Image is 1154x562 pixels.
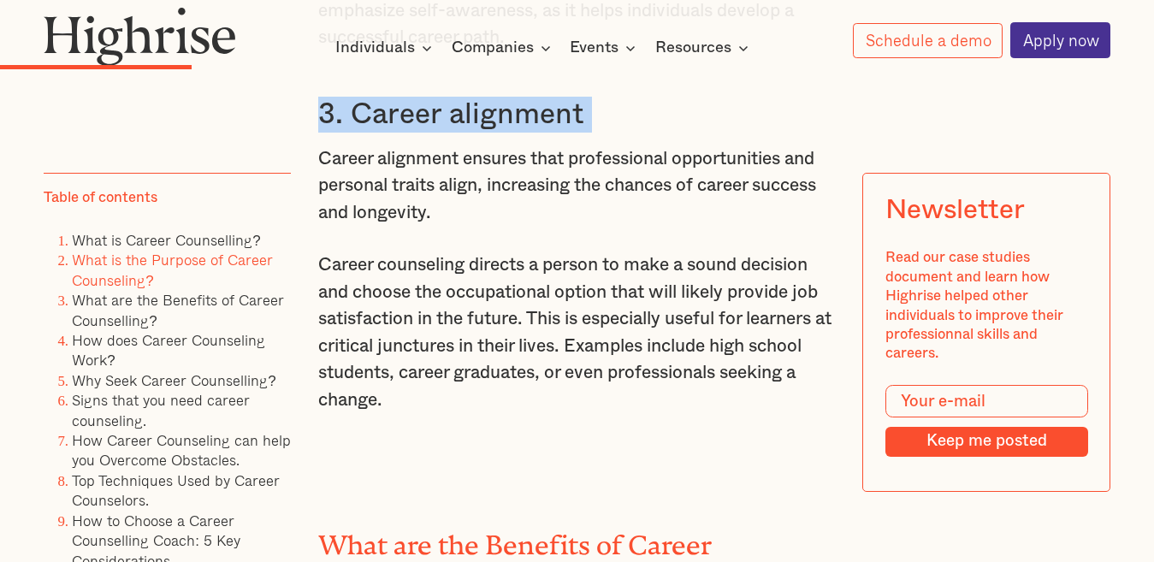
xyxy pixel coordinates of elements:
h3: 3. Career alignment [318,97,837,133]
p: ‍ [318,439,837,466]
a: Schedule a demo [853,23,1003,58]
a: What are the Benefits of Career Counselling? [72,288,284,331]
a: How Career Counseling can help you Overcome Obstacles. [72,429,291,471]
div: Resources [655,38,754,58]
p: Career alignment ensures that professional opportunities and personal traits align, increasing th... [318,145,837,227]
img: Highrise logo [44,7,237,65]
div: Events [570,38,618,58]
div: Companies [452,38,534,58]
div: Newsletter [885,196,1025,228]
a: Signs that you need career counseling. [72,388,250,431]
div: Resources [655,38,731,58]
a: Top Techniques Used by Career Counselors. [72,469,280,512]
a: Why Seek Career Counselling? [72,369,275,392]
div: Companies [452,38,556,58]
a: What is the Purpose of Career Counseling? [72,248,273,291]
a: What is Career Counselling? [72,228,260,251]
p: Career counseling directs a person to make a sound decision and choose the occupational option th... [318,251,837,414]
a: How does Career Counseling Work? [72,328,265,371]
div: Read our case studies document and learn how Highrise helped other individuals to improve their p... [885,249,1088,364]
form: Modal Form [885,385,1088,457]
a: Apply now [1010,22,1111,58]
div: Individuals [335,38,437,58]
input: Keep me posted [885,427,1088,457]
div: Table of contents [44,188,157,207]
input: Your e-mail [885,385,1088,417]
div: Individuals [335,38,415,58]
div: Events [570,38,641,58]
